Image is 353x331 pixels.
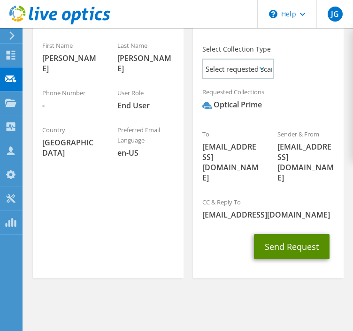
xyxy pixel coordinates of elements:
[108,36,183,78] div: Last Name
[193,82,344,120] div: Requested Collections
[117,100,174,111] span: End User
[202,142,259,183] span: [EMAIL_ADDRESS][DOMAIN_NAME]
[193,192,344,225] div: CC & Reply To
[117,53,174,74] span: [PERSON_NAME]
[277,142,334,183] span: [EMAIL_ADDRESS][DOMAIN_NAME]
[108,83,183,115] div: User Role
[33,36,108,78] div: First Name
[42,100,99,111] span: -
[268,124,343,188] div: Sender & From
[202,45,271,54] label: Select Collection Type
[42,137,99,158] span: [GEOGRAPHIC_DATA]
[108,120,183,163] div: Preferred Email Language
[33,83,108,115] div: Phone Number
[203,60,272,78] span: Select requested scan types
[42,53,99,74] span: [PERSON_NAME]
[269,10,277,18] svg: \n
[254,234,330,259] button: Send Request
[328,7,343,22] span: JG
[193,124,268,188] div: To
[202,99,262,110] div: Optical Prime
[117,148,174,158] span: en-US
[33,120,108,163] div: Country
[202,210,334,220] span: [EMAIL_ADDRESS][DOMAIN_NAME]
